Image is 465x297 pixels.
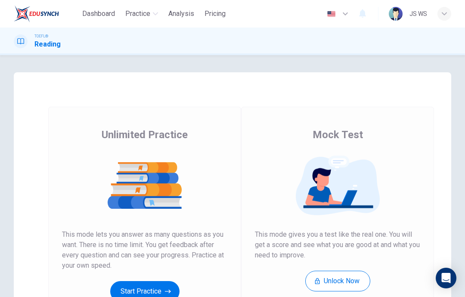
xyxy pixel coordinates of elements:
[14,5,79,22] a: EduSynch logo
[326,11,337,17] img: en
[122,6,161,22] button: Practice
[34,33,48,39] span: TOEFL®
[201,6,229,22] button: Pricing
[14,5,59,22] img: EduSynch logo
[62,229,227,271] span: This mode lets you answer as many questions as you want. There is no time limit. You get feedback...
[409,9,427,19] div: ๋JS WS
[389,7,403,21] img: Profile picture
[165,6,198,22] button: Analysis
[125,9,150,19] span: Practice
[205,9,226,19] span: Pricing
[102,128,188,142] span: Unlimited Practice
[255,229,420,260] span: This mode gives you a test like the real one. You will get a score and see what you are good at a...
[168,9,194,19] span: Analysis
[313,128,363,142] span: Mock Test
[305,271,370,291] button: Unlock Now
[436,268,456,288] div: Open Intercom Messenger
[34,39,61,49] h1: Reading
[82,9,115,19] span: Dashboard
[79,6,118,22] button: Dashboard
